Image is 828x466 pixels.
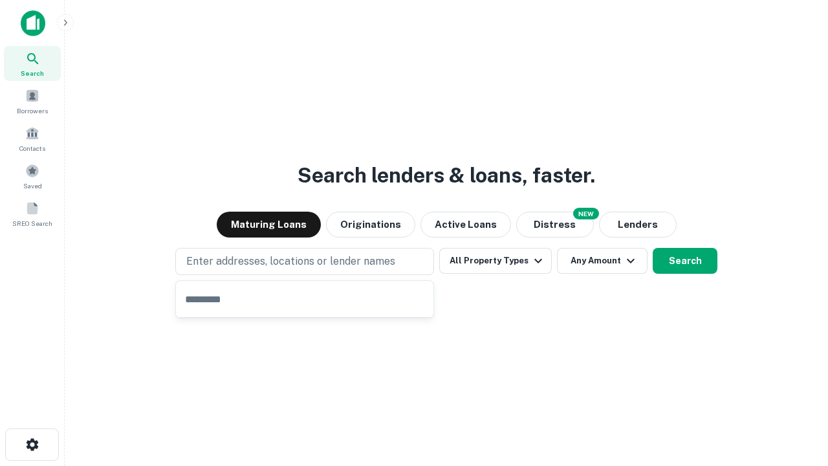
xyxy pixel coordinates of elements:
button: Originations [326,212,415,238]
img: capitalize-icon.png [21,10,45,36]
iframe: Chat Widget [763,362,828,425]
button: Any Amount [557,248,648,274]
p: Enter addresses, locations or lender names [186,254,395,269]
button: Lenders [599,212,677,238]
button: Maturing Loans [217,212,321,238]
a: Contacts [4,121,61,156]
a: Saved [4,159,61,194]
span: Search [21,68,44,78]
a: Borrowers [4,83,61,118]
button: Search distressed loans with lien and other non-mortgage details. [516,212,594,238]
div: NEW [573,208,599,219]
span: Saved [23,181,42,191]
span: Contacts [19,143,45,153]
a: Search [4,46,61,81]
h3: Search lenders & loans, faster. [298,160,595,191]
button: Active Loans [420,212,511,238]
button: Enter addresses, locations or lender names [175,248,434,275]
button: All Property Types [439,248,552,274]
span: SREO Search [12,218,52,228]
a: SREO Search [4,196,61,231]
button: Search [653,248,717,274]
span: Borrowers [17,105,48,116]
